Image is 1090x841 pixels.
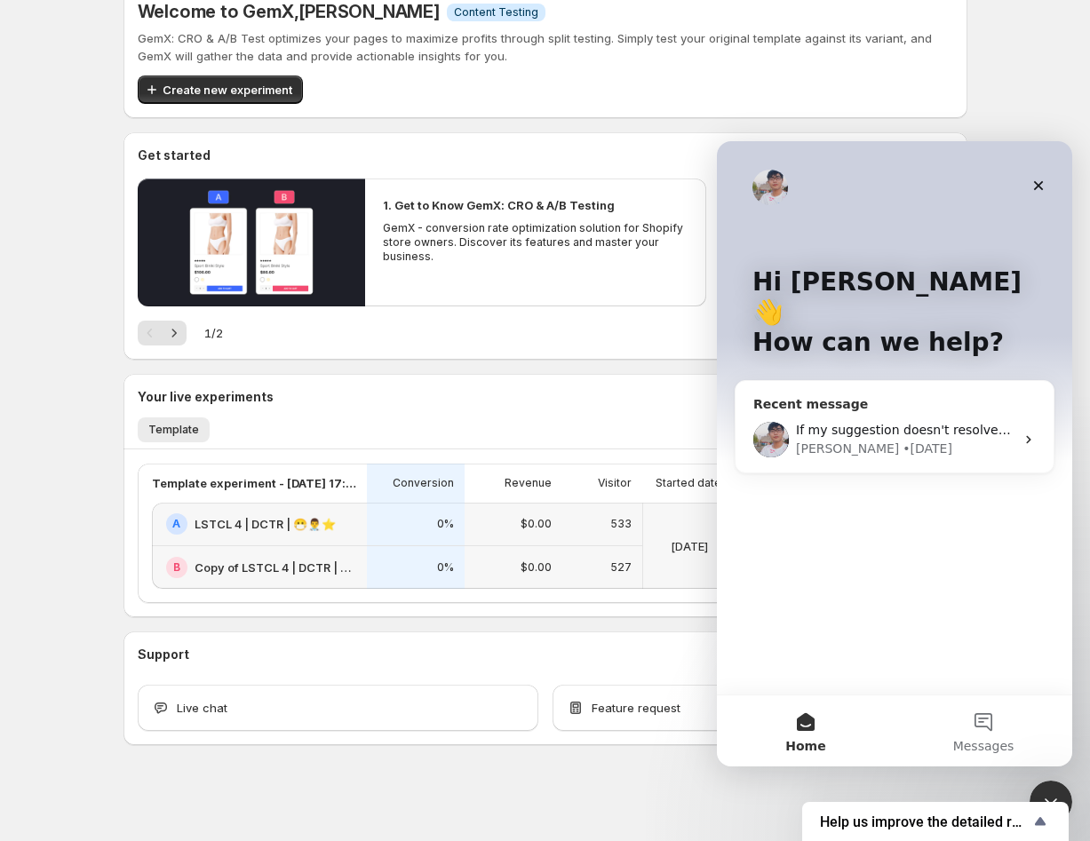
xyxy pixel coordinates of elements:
[163,81,292,99] span: Create new experiment
[294,1,440,22] span: , [PERSON_NAME]
[138,646,189,663] h3: Support
[671,537,708,555] p: [DATE]
[68,599,108,611] span: Home
[383,196,615,214] h2: 1. Get to Know GemX: CRO & A/B Testing
[178,554,355,625] button: Messages
[236,599,298,611] span: Messages
[148,423,199,437] span: Template
[138,1,440,22] h5: Welcome to GemX
[138,29,953,65] p: GemX: CRO & A/B Test optimizes your pages to maximize profits through split testing. Simply test ...
[162,321,187,345] button: Next
[138,388,274,406] h3: Your live experiments
[195,515,336,533] h2: LSTCL 4 | DCTR | 😷👨‍⚕️⭐️
[820,811,1051,832] button: Show survey - Help us improve the detailed report for A/B campaigns
[138,321,187,345] nav: Pagination
[138,75,303,104] button: Create new experiment
[437,560,454,575] p: 0%
[173,560,180,575] h2: B
[610,560,632,575] p: 527
[79,298,182,317] div: [PERSON_NAME]
[592,699,680,717] span: Feature request
[437,517,454,531] p: 0%
[717,141,1072,766] iframe: Intercom live chat
[454,5,538,20] span: Content Testing
[306,28,338,60] div: Close
[138,179,365,306] button: Play video
[1030,781,1072,823] iframe: Intercom live chat
[820,813,1030,830] span: Help us improve the detailed report for A/B campaigns
[79,282,870,296] span: If my suggestion doesn't resolve your issue, please share the collab code with me, and I will per...
[383,221,688,264] p: GemX - conversion rate optimization solution for Shopify store owners. Discover its features and ...
[505,476,552,490] p: Revenue
[177,699,227,717] span: Live chat
[656,476,721,490] p: Started date
[521,517,552,531] p: $0.00
[138,147,211,164] h3: Get started
[186,298,235,317] div: • [DATE]
[610,517,632,531] p: 533
[521,560,552,575] p: $0.00
[172,517,180,531] h2: A
[204,324,223,342] span: 1 / 2
[195,559,356,576] h2: Copy of LSTCL 4 | DCTR | 😷👨‍⚕️⭐️
[598,476,632,490] p: Visitor
[152,474,356,492] p: Template experiment - [DATE] 17:03:05
[393,476,454,490] p: Conversion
